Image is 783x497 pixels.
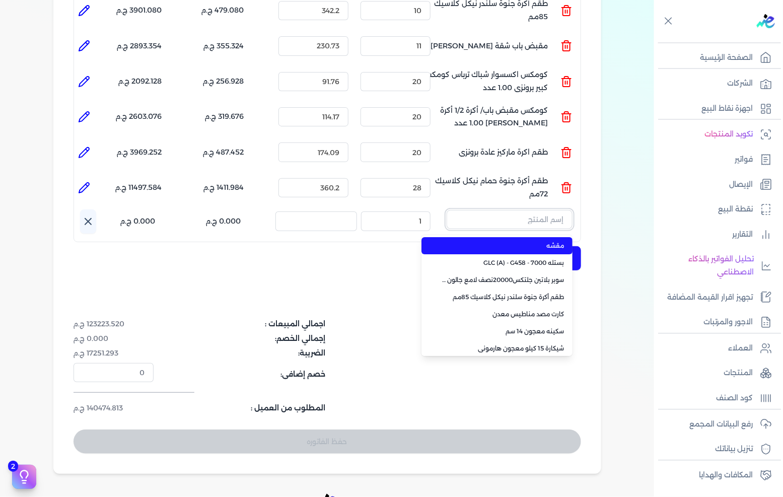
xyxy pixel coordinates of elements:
p: 256.928 ج.م [203,75,244,88]
p: المكافات والهدايا [699,469,753,482]
a: فواتير [654,149,777,170]
p: كود الصنف [716,392,753,405]
input: إسم المنتج [447,210,573,229]
p: 11497.584 ج.م [115,181,162,194]
dd: 17251.293 ج.م [74,348,154,359]
p: تجهيز اقرار القيمة المضافة [667,291,753,304]
p: التقارير [732,228,753,241]
p: 2603.076 ج.م [116,110,162,123]
a: رفع البيانات المجمع [654,414,777,435]
dt: إجمالي الخصم: [160,333,326,344]
p: كومكس اكسسوار شباك ترباس كومكس كبير برونزى 1.00 عدد [422,68,548,95]
span: بستله 7000 - GLC (A) - G458 [442,258,564,267]
a: نقطة البيع [654,199,777,220]
p: رفع البيانات المجمع [689,418,753,431]
a: الاجور والمرتبات [654,312,777,333]
p: تحليل الفواتير بالذكاء الاصطناعي [659,253,754,278]
p: كومكس مقبض باب/ أكرة 1/2 أكرة [PERSON_NAME] 1.00 عدد [422,103,548,130]
p: 0.000 ج.م [120,215,156,228]
span: مقشه [442,241,564,250]
p: الشركات [727,77,753,90]
p: 319.676 ج.م [205,110,244,123]
img: logo [757,14,775,28]
a: الإيصال [654,174,777,195]
ul: إسم المنتج [421,235,573,356]
p: 2893.354 ج.م [117,40,162,53]
dd: 123223.520 ج.م [74,319,154,329]
p: تنزيل بياناتك [715,443,753,456]
span: شيكارة 15 كيلو معجون هارمونى [442,344,564,353]
p: 1411.984 ج.م [203,181,244,194]
a: المنتجات [654,363,777,384]
span: طقم أكرة جنوة سلندر نيكل كلاسيك 85مم [442,293,564,302]
dd: 140474.813 ج.م [74,403,154,413]
p: 0.000 ج.م [206,215,241,228]
dt: المطلوب من العميل : [160,403,326,413]
button: 2 [12,465,36,489]
span: سوبر بلاتين جلتكس20000نصف لامع جالون 2.7 لتر Base A [442,275,564,285]
dt: اجمالي المبيعات : [160,319,326,329]
span: كارت مصد مناطيس معدن [442,310,564,319]
p: طقم اكرة ماركيز عادة برونزى [459,138,548,166]
p: الإيصال [729,178,753,191]
p: طقم أكرة جنوة حمام نيكل كلاسيك 72مم [422,174,548,201]
a: اجهزة نقاط البيع [654,98,777,119]
a: تكويد المنتجات [654,124,777,145]
p: 3901.080 ج.م [116,4,162,17]
a: تحليل الفواتير بالذكاء الاصطناعي [654,249,777,282]
dd: 0.000 ج.م [74,333,154,344]
dt: خصم إضافى: [160,363,326,382]
p: تكويد المنتجات [704,128,753,141]
p: العملاء [728,342,753,355]
a: المكافات والهدايا [654,465,777,486]
a: كود الصنف [654,388,777,409]
p: اجهزة نقاط البيع [701,102,753,115]
p: المنتجات [724,367,753,380]
a: الشركات [654,73,777,94]
p: 355.324 ج.م [203,40,244,53]
span: سكينه معجون 14 سم [442,327,564,336]
a: الصفحة الرئيسية [654,47,777,68]
span: 2 [8,461,18,472]
a: التقارير [654,224,777,245]
p: 2092.128 ج.م [118,75,162,88]
p: 479.080 ج.م [201,4,244,17]
p: 487.452 ج.م [203,146,244,159]
p: 3969.252 ج.م [117,146,162,159]
p: الاجور والمرتبات [703,316,753,329]
p: مقبض باب شقة [PERSON_NAME] [431,32,548,59]
p: فواتير [735,153,753,166]
p: الصفحة الرئيسية [700,51,753,64]
a: تنزيل بياناتك [654,439,777,460]
a: العملاء [654,338,777,359]
dt: الضريبة: [160,348,326,359]
a: تجهيز اقرار القيمة المضافة [654,287,777,308]
p: نقطة البيع [718,203,753,216]
button: إسم المنتج [447,210,573,233]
